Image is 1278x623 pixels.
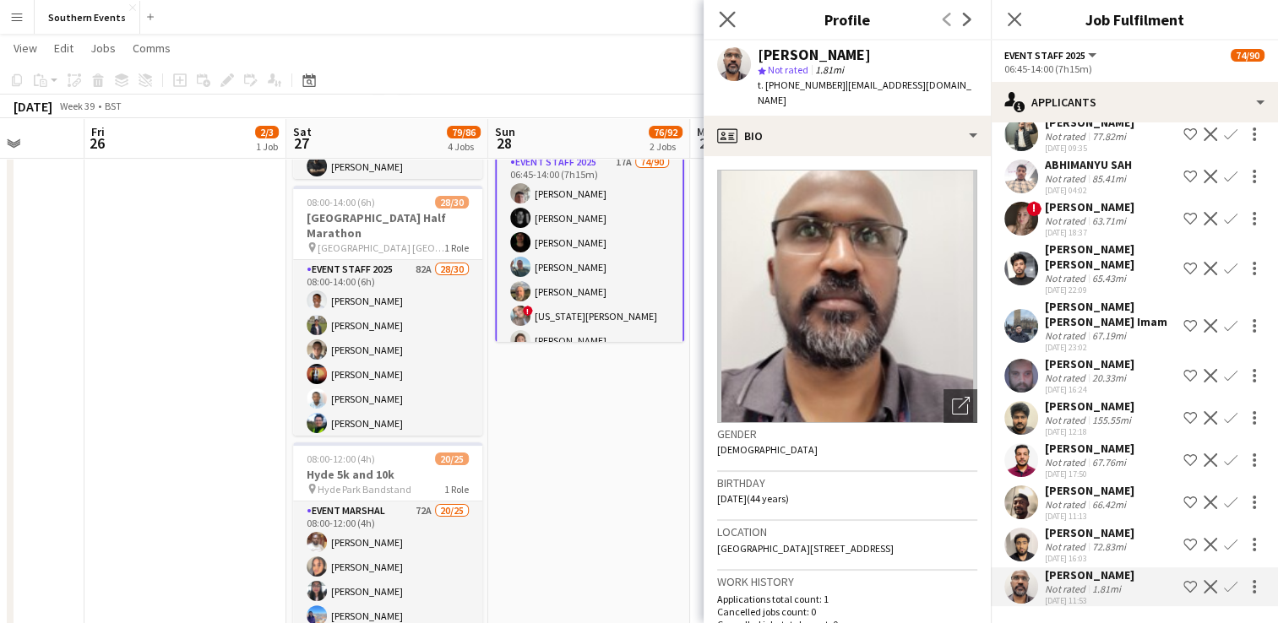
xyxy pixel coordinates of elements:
[7,37,44,59] a: View
[495,92,684,342] app-job-card: 06:45-14:00 (7h15m)74/90Swindon Half Marathon [PERSON_NAME] Water Main Car Park1 RoleEvent Staff ...
[435,196,469,209] span: 28/30
[54,41,73,56] span: Edit
[14,41,37,56] span: View
[293,210,482,241] h3: [GEOGRAPHIC_DATA] Half Marathon
[293,124,312,139] span: Sat
[1045,143,1134,154] div: [DATE] 09:35
[1045,115,1134,130] div: [PERSON_NAME]
[1045,272,1089,284] div: Not rated
[1045,342,1177,353] div: [DATE] 23:02
[1045,329,1089,342] div: Not rated
[1045,214,1089,227] div: Not rated
[768,63,808,76] span: Not rated
[1045,157,1132,172] div: ABHIMANYU SAH
[1089,130,1129,143] div: 77.82mi
[1004,49,1099,62] button: Event Staff 2025
[758,79,846,91] span: t. [PHONE_NUMBER]
[1045,241,1177,272] div: [PERSON_NAME] [PERSON_NAME]
[991,8,1278,30] h3: Job Fulfilment
[694,133,719,153] span: 29
[758,79,971,106] span: | [EMAIL_ADDRESS][DOMAIN_NAME]
[1045,130,1089,143] div: Not rated
[944,389,977,423] div: Open photos pop-in
[704,8,991,30] h3: Profile
[717,524,977,539] h3: Location
[1045,199,1134,214] div: [PERSON_NAME]
[1045,483,1134,498] div: [PERSON_NAME]
[1045,398,1134,414] div: [PERSON_NAME]
[1231,49,1264,62] span: 74/90
[1045,456,1089,469] div: Not rated
[1045,299,1177,329] div: [PERSON_NAME] [PERSON_NAME] Imam
[697,124,719,139] span: Mon
[1045,525,1134,540] div: [PERSON_NAME]
[495,124,515,139] span: Sun
[1045,595,1134,606] div: [DATE] 11:53
[1004,62,1264,75] div: 06:45-14:00 (7h15m)
[255,126,279,138] span: 2/3
[293,186,482,436] app-job-card: 08:00-14:00 (6h)28/30[GEOGRAPHIC_DATA] Half Marathon [GEOGRAPHIC_DATA] [GEOGRAPHIC_DATA]1 RoleEve...
[35,1,140,34] button: Southern Events
[717,492,789,505] span: [DATE] (44 years)
[1045,185,1132,196] div: [DATE] 04:02
[1045,414,1089,426] div: Not rated
[1045,227,1134,238] div: [DATE] 18:37
[1045,426,1134,437] div: [DATE] 12:18
[1045,582,1089,595] div: Not rated
[291,133,312,153] span: 27
[717,475,977,490] h3: Birthday
[1045,540,1089,553] div: Not rated
[1089,540,1129,553] div: 72.83mi
[991,82,1278,122] div: Applicants
[717,542,894,555] span: [GEOGRAPHIC_DATA][STREET_ADDRESS]
[1045,498,1089,511] div: Not rated
[1089,172,1129,185] div: 85.41mi
[1089,272,1129,284] div: 65.43mi
[1045,469,1134,479] div: [DATE] 17:50
[1045,371,1089,384] div: Not rated
[492,133,515,153] span: 28
[105,100,122,112] div: BST
[650,140,682,153] div: 2 Jobs
[1045,172,1089,185] div: Not rated
[447,126,481,138] span: 79/86
[523,306,533,316] span: !
[84,37,122,59] a: Jobs
[1089,414,1134,426] div: 155.55mi
[133,41,171,56] span: Comms
[812,63,847,76] span: 1.81mi
[717,593,977,605] p: Applications total count: 1
[717,605,977,618] p: Cancelled jobs count: 0
[444,483,469,496] span: 1 Role
[14,98,52,115] div: [DATE]
[1045,567,1134,582] div: [PERSON_NAME]
[1089,214,1129,227] div: 63.71mi
[90,41,116,56] span: Jobs
[1045,511,1134,522] div: [DATE] 11:13
[717,443,818,456] span: [DEMOGRAPHIC_DATA]
[717,574,977,589] h3: Work history
[1089,498,1129,511] div: 66.42mi
[448,140,480,153] div: 4 Jobs
[1004,49,1085,62] span: Event Staff 2025
[91,124,105,139] span: Fri
[318,241,444,254] span: [GEOGRAPHIC_DATA] [GEOGRAPHIC_DATA]
[1089,329,1129,342] div: 67.19mi
[1045,441,1134,456] div: [PERSON_NAME]
[47,37,80,59] a: Edit
[717,170,977,423] img: Crew avatar or photo
[293,467,482,482] h3: Hyde 5k and 10k
[1045,356,1134,371] div: [PERSON_NAME]
[1045,284,1177,295] div: [DATE] 22:09
[717,426,977,442] h3: Gender
[318,483,411,496] span: Hyde Park Bandstand
[307,196,375,209] span: 08:00-14:00 (6h)
[1045,553,1134,564] div: [DATE] 16:03
[1089,371,1129,384] div: 20.33mi
[1026,201,1041,216] span: !
[1089,582,1124,595] div: 1.81mi
[704,116,991,156] div: Bio
[1089,456,1129,469] div: 67.76mi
